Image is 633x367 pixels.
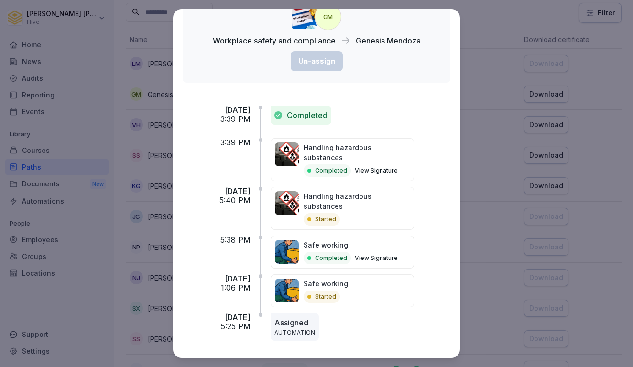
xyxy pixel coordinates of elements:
img: ns5fm27uu5em6705ixom0yjt.png [275,279,299,302]
p: Genesis Mendoza [356,35,421,46]
p: 5:25 PM [221,322,251,331]
div: Un-assign [298,56,335,66]
p: Handling hazardous substances [304,191,410,211]
p: Completed [315,254,347,262]
p: 3:39 PM [220,138,251,147]
p: 5:38 PM [220,236,251,245]
img: ns5fm27uu5em6705ixom0yjt.png [275,240,299,264]
button: View Signature [355,254,398,262]
p: Handling hazardous substances [304,142,410,162]
img: ro33qf0i8ndaw7nkfv0stvse.png [275,191,299,215]
p: Assigned [274,317,315,328]
p: [DATE] [225,187,251,196]
p: [DATE] [225,313,251,322]
p: 1:06 PM [221,283,251,292]
div: GM [315,3,341,30]
p: Completed [315,166,347,175]
img: twaxla64lrmeoq0ccgctjh1j.png [292,4,316,29]
button: Un-assign [291,51,343,71]
p: Workplace safety and compliance [213,35,336,46]
p: [DATE] [225,106,251,115]
p: [DATE] [225,274,251,283]
p: 5:40 PM [219,196,251,205]
p: Started [315,292,336,301]
p: 3:39 PM [220,115,251,124]
p: Safe working [304,240,398,250]
img: ro33qf0i8ndaw7nkfv0stvse.png [275,142,299,166]
p: Completed [287,109,327,121]
p: AUTOMATION [274,328,315,337]
p: Safe working [304,279,348,289]
p: Started [315,215,336,224]
button: View Signature [355,166,398,175]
